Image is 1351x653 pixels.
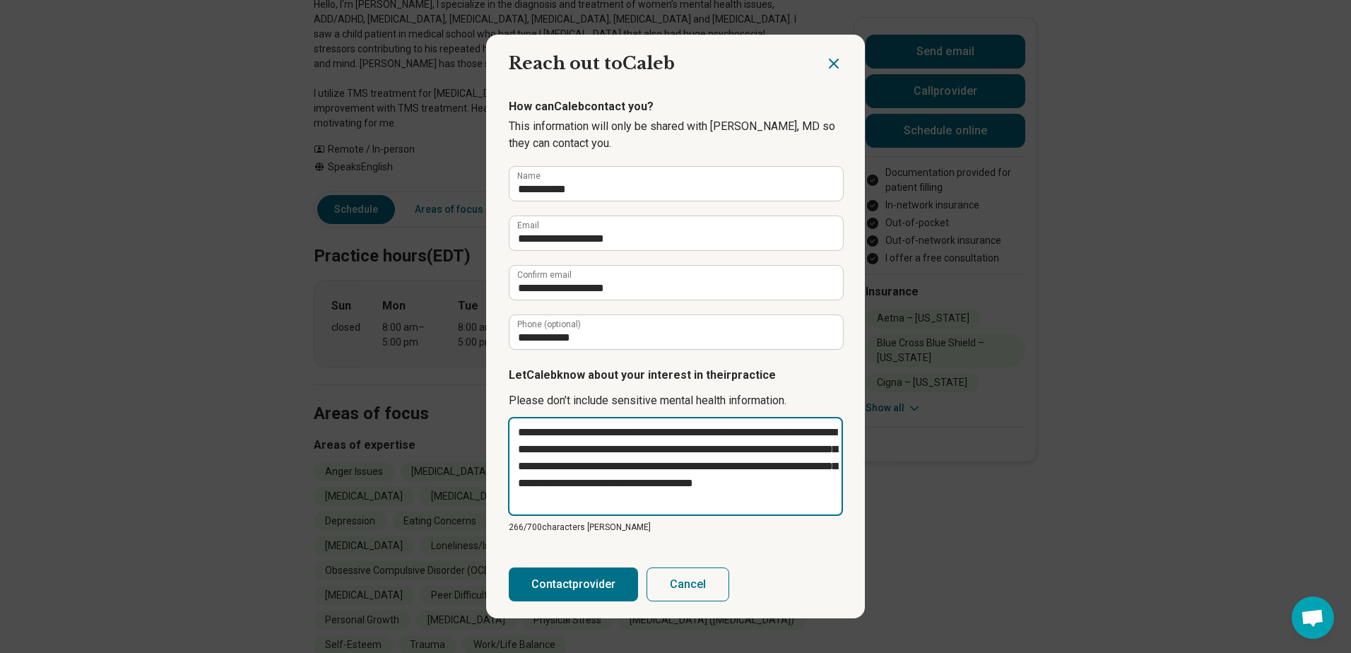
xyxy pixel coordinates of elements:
[509,567,638,601] button: Contactprovider
[517,271,572,279] label: Confirm email
[509,367,842,384] p: Let Caleb know about your interest in their practice
[517,172,541,180] label: Name
[509,118,842,152] p: This information will only be shared with [PERSON_NAME], MD so they can contact you.
[517,320,581,329] label: Phone (optional)
[509,521,842,534] p: 266/ 700 characters [PERSON_NAME]
[509,53,675,73] span: Reach out to Caleb
[509,392,842,409] p: Please don’t include sensitive mental health information.
[509,98,842,115] p: How can Caleb contact you?
[517,221,539,230] label: Email
[647,567,729,601] button: Cancel
[825,55,842,72] button: Close dialog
